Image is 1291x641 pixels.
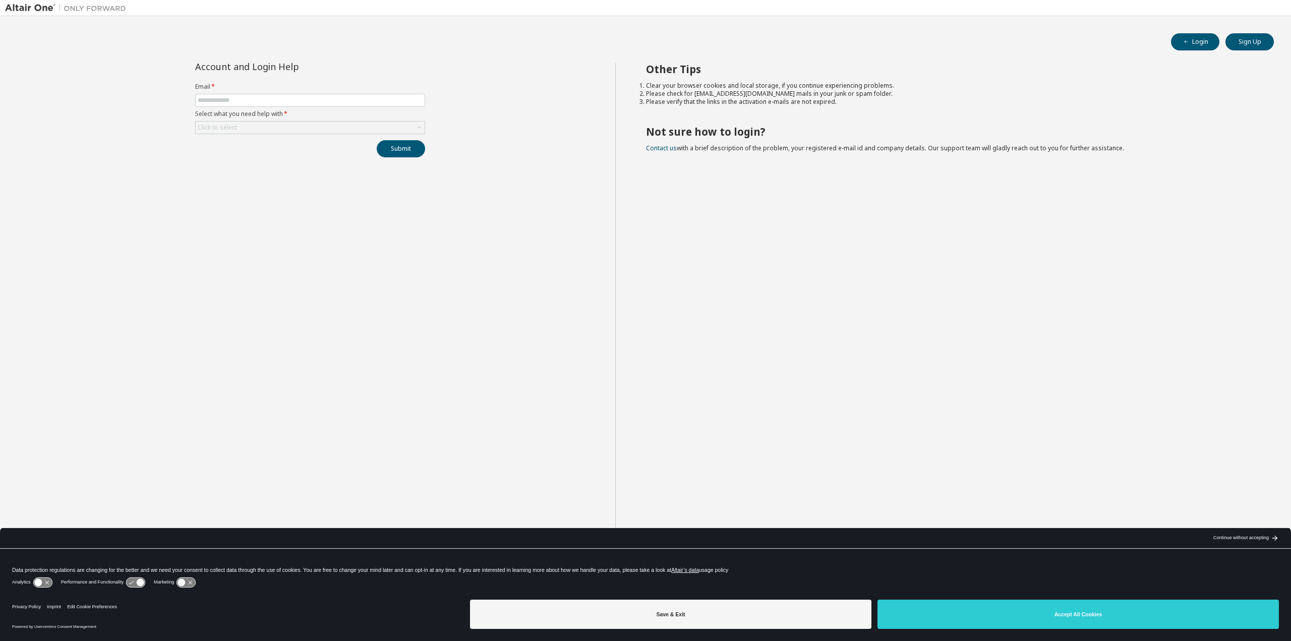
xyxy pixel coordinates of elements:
button: Submit [377,140,425,157]
img: Altair One [5,3,131,13]
span: with a brief description of the problem, your registered e-mail id and company details. Our suppo... [646,144,1124,152]
div: Account and Login Help [195,63,379,71]
li: Please verify that the links in the activation e-mails are not expired. [646,98,1256,106]
div: Click to select [196,122,425,134]
li: Clear your browser cookies and local storage, if you continue experiencing problems. [646,82,1256,90]
li: Please check for [EMAIL_ADDRESS][DOMAIN_NAME] mails in your junk or spam folder. [646,90,1256,98]
a: Contact us [646,144,677,152]
div: Click to select [198,124,237,132]
h2: Other Tips [646,63,1256,76]
button: Sign Up [1225,33,1274,50]
button: Login [1171,33,1219,50]
label: Select what you need help with [195,110,425,118]
h2: Not sure how to login? [646,125,1256,138]
label: Email [195,83,425,91]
